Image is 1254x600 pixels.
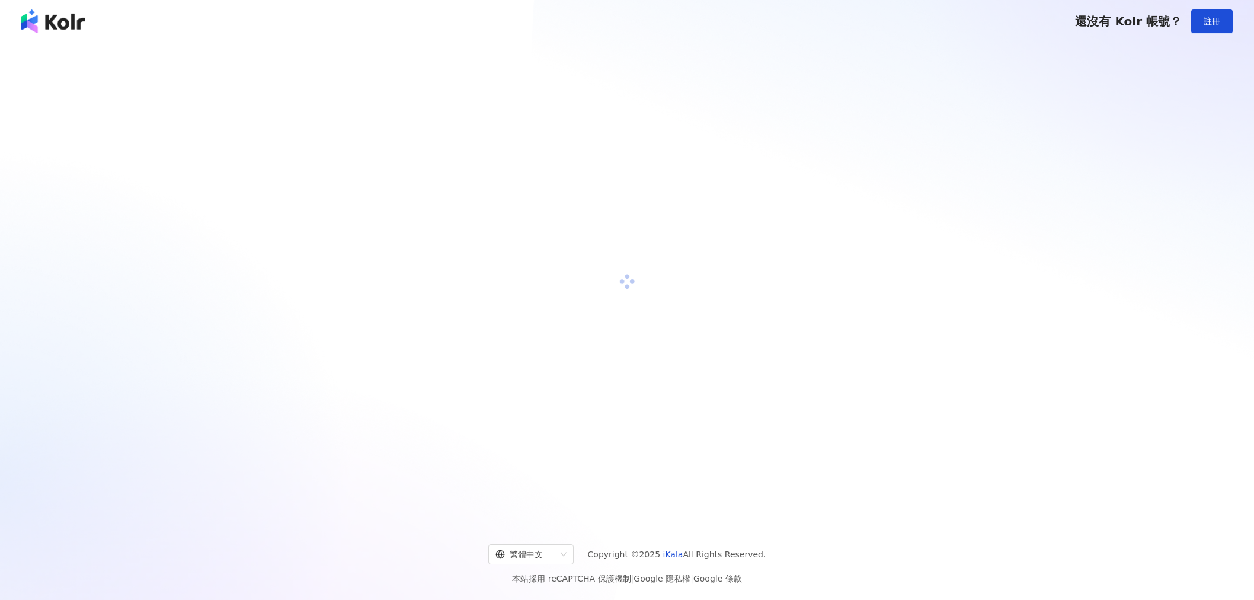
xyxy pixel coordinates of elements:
span: | [690,574,693,583]
span: | [631,574,634,583]
img: logo [21,9,85,33]
span: 本站採用 reCAPTCHA 保護機制 [512,572,741,586]
a: iKala [663,550,683,559]
button: 註冊 [1191,9,1233,33]
div: 繁體中文 [495,545,556,564]
span: Copyright © 2025 All Rights Reserved. [588,547,766,561]
a: Google 條款 [693,574,742,583]
span: 註冊 [1204,17,1220,26]
span: 還沒有 Kolr 帳號？ [1075,14,1182,28]
a: Google 隱私權 [634,574,690,583]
